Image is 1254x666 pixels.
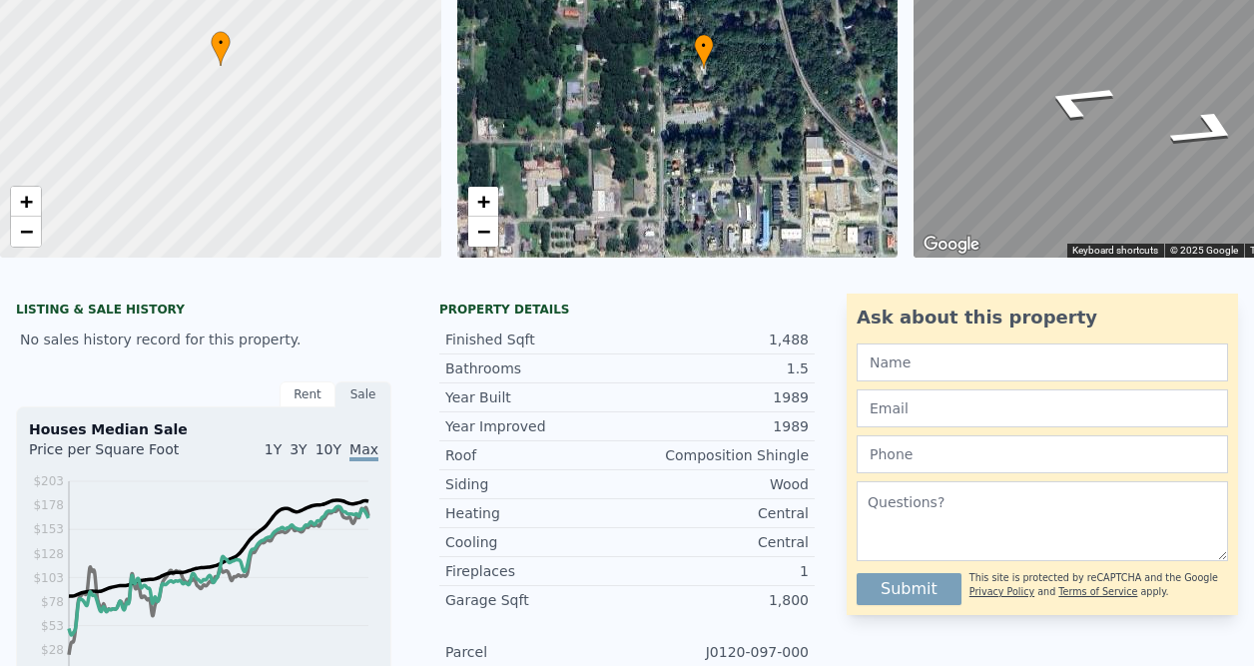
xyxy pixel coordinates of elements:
[857,435,1228,473] input: Phone
[1072,244,1158,258] button: Keyboard shortcuts
[445,642,627,662] div: Parcel
[265,441,282,457] span: 1Y
[627,387,809,407] div: 1989
[20,219,33,244] span: −
[445,358,627,378] div: Bathrooms
[468,187,498,217] a: Zoom in
[857,304,1228,332] div: Ask about this property
[627,416,809,436] div: 1989
[476,189,489,214] span: +
[290,441,307,457] span: 3Y
[969,565,1228,605] div: This site is protected by reCAPTCHA and the Google and apply.
[20,189,33,214] span: +
[857,573,961,605] button: Submit
[33,522,64,536] tspan: $153
[857,343,1228,381] input: Name
[445,387,627,407] div: Year Built
[33,571,64,585] tspan: $103
[33,498,64,512] tspan: $178
[41,595,64,609] tspan: $78
[694,37,714,55] span: •
[41,643,64,657] tspan: $28
[445,416,627,436] div: Year Improved
[627,642,809,662] div: J0120-097-000
[280,381,335,407] div: Rent
[315,441,341,457] span: 10Y
[211,34,231,52] span: •
[694,34,714,69] div: •
[335,381,391,407] div: Sale
[627,561,809,581] div: 1
[468,217,498,247] a: Zoom out
[857,389,1228,427] input: Email
[445,445,627,465] div: Roof
[627,358,809,378] div: 1.5
[445,590,627,610] div: Garage Sqft
[349,441,378,461] span: Max
[445,474,627,494] div: Siding
[627,503,809,523] div: Central
[33,474,64,488] tspan: $203
[627,590,809,610] div: 1,800
[445,532,627,552] div: Cooling
[1170,245,1238,256] span: © 2025 Google
[445,330,627,349] div: Finished Sqft
[627,532,809,552] div: Central
[41,619,64,633] tspan: $53
[1008,72,1145,130] path: Go North, GA-16
[627,474,809,494] div: Wood
[29,419,378,439] div: Houses Median Sale
[919,232,984,258] img: Google
[439,302,815,318] div: Property details
[16,322,391,357] div: No sales history record for this property.
[16,302,391,322] div: LISTING & SALE HISTORY
[476,219,489,244] span: −
[445,503,627,523] div: Heating
[627,330,809,349] div: 1,488
[11,187,41,217] a: Zoom in
[919,232,984,258] a: Open this area in Google Maps (opens a new window)
[11,217,41,247] a: Zoom out
[969,586,1034,597] a: Privacy Policy
[29,439,204,471] div: Price per Square Foot
[445,561,627,581] div: Fireplaces
[33,547,64,561] tspan: $128
[211,31,231,66] div: •
[627,445,809,465] div: Composition Shingle
[1058,586,1137,597] a: Terms of Service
